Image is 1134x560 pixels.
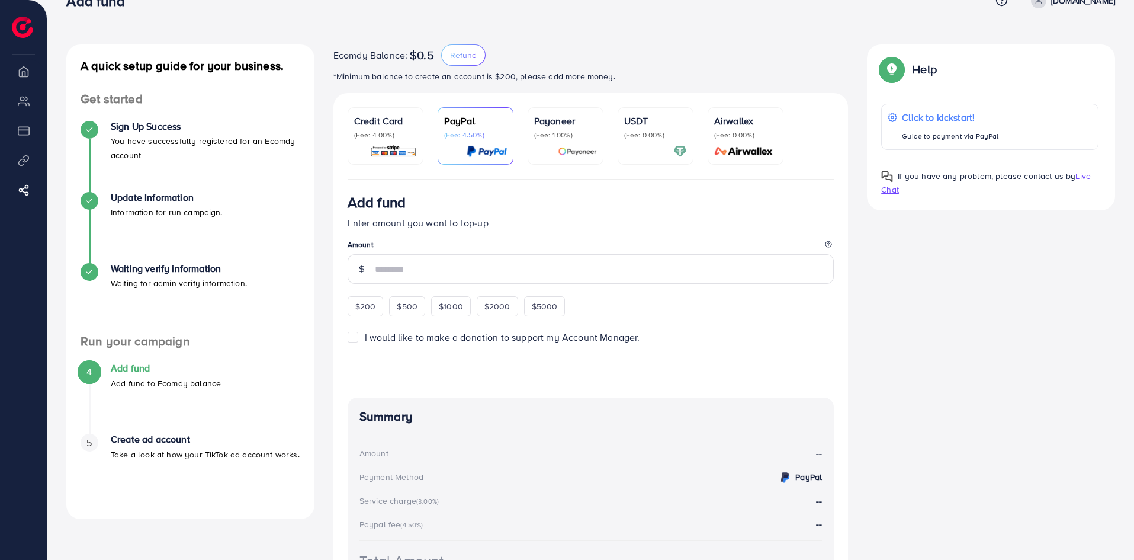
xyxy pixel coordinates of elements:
small: (4.50%) [400,520,423,530]
p: Guide to payment via PayPal [902,129,998,143]
span: Ecomdy Balance: [333,48,407,62]
span: $500 [397,300,417,312]
p: Add fund to Ecomdy balance [111,376,221,391]
img: credit [778,471,792,485]
p: Credit Card [354,114,417,128]
li: Waiting verify information [66,263,314,334]
div: Payment Method [359,471,423,483]
strong: -- [816,517,822,530]
h4: Get started [66,92,314,107]
h4: Run your campaign [66,334,314,349]
div: Paypal fee [359,519,427,530]
img: Popup guide [881,171,893,183]
p: Help [912,62,937,76]
h4: Summary [359,409,823,424]
li: Update Information [66,192,314,263]
span: If you have any problem, please contact us by [898,170,1075,182]
img: card [711,145,777,158]
strong: -- [816,447,822,460]
li: Create ad account [66,434,314,505]
span: I would like to make a donation to support my Account Manager. [365,331,640,344]
span: $1000 [439,300,463,312]
span: $2000 [484,300,510,312]
span: 5 [86,436,92,450]
span: 4 [86,365,92,379]
p: *Minimum balance to create an account is $200, please add more money. [333,69,849,84]
button: Refund [441,44,486,66]
p: Payoneer [534,114,597,128]
div: Amount [359,447,388,459]
p: (Fee: 4.50%) [444,130,507,140]
img: logo [12,17,33,38]
h4: A quick setup guide for your business. [66,59,314,73]
p: Click to kickstart! [902,110,998,124]
legend: Amount [348,239,834,254]
p: Airwallex [714,114,777,128]
h4: Add fund [111,363,221,374]
span: Refund [450,49,477,61]
img: Popup guide [881,59,902,80]
p: PayPal [444,114,507,128]
h4: Waiting verify information [111,263,247,274]
h4: Update Information [111,192,223,203]
p: (Fee: 0.00%) [624,130,687,140]
p: Information for run campaign. [111,205,223,219]
small: (3.00%) [416,497,439,506]
h4: Sign Up Success [111,121,300,132]
img: card [558,145,597,158]
p: Enter amount you want to top-up [348,216,834,230]
p: (Fee: 4.00%) [354,130,417,140]
h3: Add fund [348,194,406,211]
img: card [673,145,687,158]
h4: Create ad account [111,434,300,445]
p: (Fee: 0.00%) [714,130,777,140]
li: Add fund [66,363,314,434]
p: Take a look at how your TikTok ad account works. [111,447,300,462]
img: card [467,145,507,158]
div: Service charge [359,495,442,507]
span: $0.5 [410,48,434,62]
p: USDT [624,114,687,128]
p: Waiting for admin verify information. [111,276,247,290]
p: (Fee: 1.00%) [534,130,597,140]
span: $5000 [532,300,558,312]
strong: -- [816,494,822,507]
strong: PayPal [795,471,822,483]
span: $200 [355,300,376,312]
p: You have successfully registered for an Ecomdy account [111,134,300,162]
img: card [370,145,417,158]
iframe: Chat [1084,507,1125,551]
li: Sign Up Success [66,121,314,192]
